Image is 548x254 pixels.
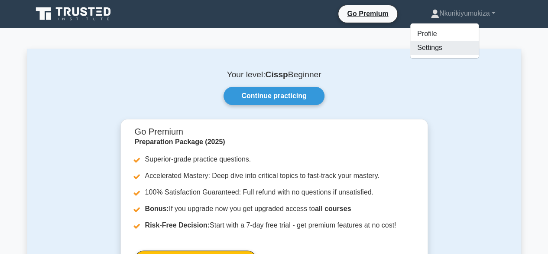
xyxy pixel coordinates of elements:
[265,70,288,79] b: Cissp
[224,87,324,105] a: Continue practicing
[410,41,479,55] a: Settings
[410,5,516,22] a: Nkurikiyumukiza
[410,27,479,41] a: Profile
[48,69,500,80] p: Your level: Beginner
[342,8,393,19] a: Go Premium
[410,23,479,59] ul: Nkurikiyumukiza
